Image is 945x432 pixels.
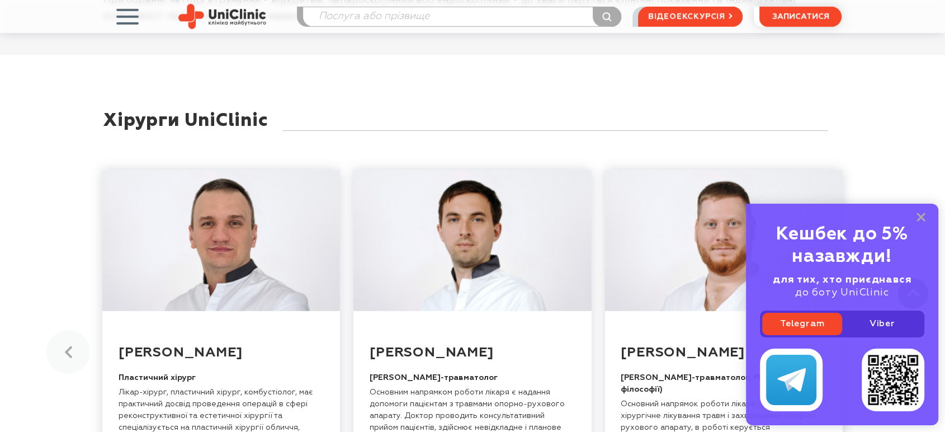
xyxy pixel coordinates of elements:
div: Хірурги UniClinic [103,111,268,153]
strong: [PERSON_NAME]-травматолог, PhD (доктор філософії) [621,374,804,393]
span: записатися [772,13,829,21]
input: Послуга або прізвище [303,7,621,26]
div: Кешбек до 5% назавжди! [760,223,924,268]
a: [PERSON_NAME] [621,346,744,359]
a: Telegram [762,313,842,335]
a: відеоекскурсія [638,7,743,27]
img: Uniclinic [178,4,266,29]
button: записатися [759,7,842,27]
strong: Пластичний хірург [119,374,196,382]
a: [PERSON_NAME] [370,346,493,359]
b: для тих, хто приєднався [773,275,911,285]
span: відеоекскурсія [648,7,725,26]
a: [PERSON_NAME] [119,346,242,359]
div: до боту UniClinic [760,274,924,299]
a: Viber [842,313,922,335]
strong: [PERSON_NAME]-травматолог [370,374,498,382]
